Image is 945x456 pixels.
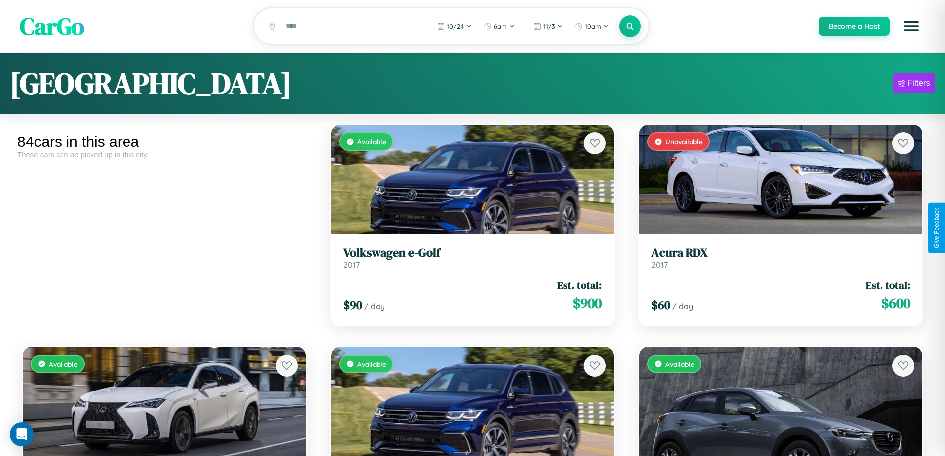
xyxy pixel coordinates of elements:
span: Unavailable [665,137,703,146]
div: These cars can be picked up in this city. [17,150,311,159]
span: / day [672,301,693,311]
div: Open Intercom Messenger [10,422,34,446]
span: Available [357,360,386,368]
h3: Volkswagen e-Golf [343,246,602,260]
button: 10am [570,18,614,34]
span: 11 / 3 [543,22,555,30]
a: Volkswagen e-Golf2017 [343,246,602,270]
span: CarGo [20,10,84,43]
span: 2017 [651,260,668,270]
h1: [GEOGRAPHIC_DATA] [10,63,292,104]
button: 11/3 [528,18,568,34]
button: Open menu [897,12,925,40]
span: $ 900 [573,293,602,313]
span: Est. total: [866,278,910,292]
span: $ 600 [882,293,910,313]
a: Acura RDX2017 [651,246,910,270]
div: Filters [907,78,930,88]
h3: Acura RDX [651,246,910,260]
span: 10am [585,22,601,30]
button: 10/24 [432,18,477,34]
span: Available [357,137,386,146]
span: / day [364,301,385,311]
span: Available [665,360,694,368]
span: 2017 [343,260,360,270]
button: Filters [893,73,935,93]
div: 84 cars in this area [17,133,311,150]
span: Available [49,360,78,368]
div: Give Feedback [933,208,940,248]
span: $ 90 [343,297,362,313]
span: 10 / 24 [447,22,464,30]
span: Est. total: [557,278,602,292]
button: 6am [479,18,520,34]
button: Become a Host [819,17,890,36]
span: $ 60 [651,297,670,313]
span: 6am [494,22,507,30]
